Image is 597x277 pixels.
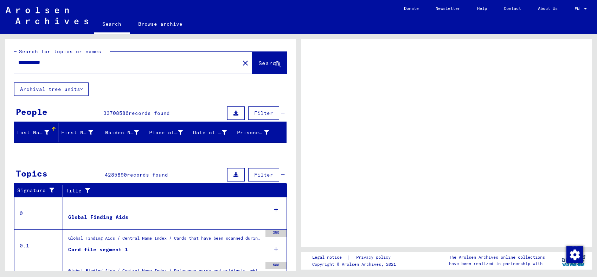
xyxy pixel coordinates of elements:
div: Date of Birth [193,129,227,136]
div: Card file segment 1 [68,246,128,253]
button: Clear [238,56,252,70]
div: Place of Birth [149,127,192,138]
td: 0 [14,197,63,229]
mat-icon: close [241,59,250,67]
mat-header-cell: Last Name [14,123,58,142]
span: Filter [254,172,273,178]
div: 500 [265,262,287,269]
mat-header-cell: First Name [58,123,102,142]
div: Signature [17,185,64,196]
div: Change consent [566,246,583,263]
div: Date of Birth [193,127,236,138]
mat-label: Search for topics or names [19,48,101,55]
span: records found [127,172,168,178]
mat-header-cell: Date of Birth [190,123,234,142]
p: The Arolsen Archives online collections [449,254,545,260]
mat-header-cell: Place of Birth [146,123,190,142]
div: Title [66,187,273,195]
div: First Name [61,127,102,138]
p: Copyright © Arolsen Archives, 2021 [312,261,399,267]
button: Filter [248,168,279,181]
div: Last Name [17,129,49,136]
span: 33708586 [103,110,129,116]
span: Filter [254,110,273,116]
mat-header-cell: Prisoner # [234,123,286,142]
td: 0.1 [14,229,63,262]
span: EN [574,6,582,11]
div: Global Finding Aids / Central Name Index / Cards that have been scanned during first sequential m... [68,235,262,245]
span: records found [129,110,170,116]
a: Search [94,16,130,34]
div: Last Name [17,127,58,138]
div: Prisoner # [237,127,278,138]
div: Topics [16,167,47,180]
img: Change consent [566,246,583,263]
div: Title [66,185,280,196]
div: Global Finding Aids [68,214,128,221]
span: 4285890 [105,172,127,178]
div: First Name [61,129,93,136]
button: Archival tree units [14,82,89,96]
p: have been realized in partnership with [449,260,545,267]
div: 350 [265,230,287,237]
a: Legal notice [312,254,347,261]
div: Place of Birth [149,129,183,136]
img: yv_logo.png [560,252,587,269]
div: Maiden Name [105,127,148,138]
div: Maiden Name [105,129,139,136]
button: Search [252,52,287,74]
span: Search [258,60,280,67]
div: People [16,105,47,118]
div: Prisoner # [237,129,269,136]
a: Privacy policy [351,254,399,261]
a: Browse archive [130,16,191,32]
img: Arolsen_neg.svg [6,7,88,24]
div: | [312,254,399,261]
div: Signature [17,187,57,194]
mat-header-cell: Maiden Name [102,123,146,142]
button: Filter [248,106,279,120]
